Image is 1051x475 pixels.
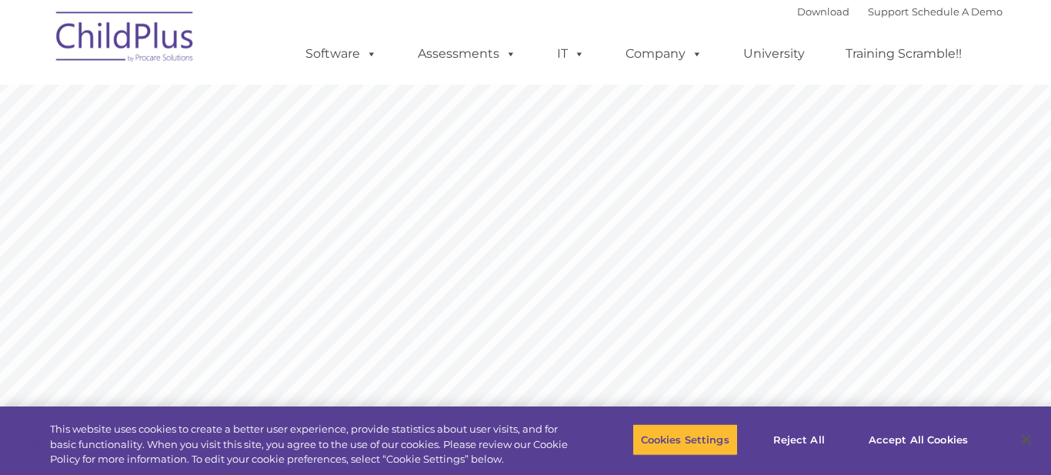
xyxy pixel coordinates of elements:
a: University [728,38,820,69]
button: Reject All [751,423,847,456]
a: Schedule A Demo [912,5,1003,18]
button: Accept All Cookies [860,423,976,456]
a: Download [797,5,849,18]
a: Company [610,38,718,69]
a: Assessments [402,38,532,69]
a: Software [290,38,392,69]
img: ChildPlus by Procare Solutions [48,1,202,78]
button: Cookies Settings [632,423,738,456]
button: Close [1009,423,1043,457]
a: Training Scramble!! [830,38,977,69]
a: IT [542,38,600,69]
font: | [797,5,1003,18]
div: This website uses cookies to create a better user experience, provide statistics about user visit... [50,422,578,467]
a: Support [868,5,909,18]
